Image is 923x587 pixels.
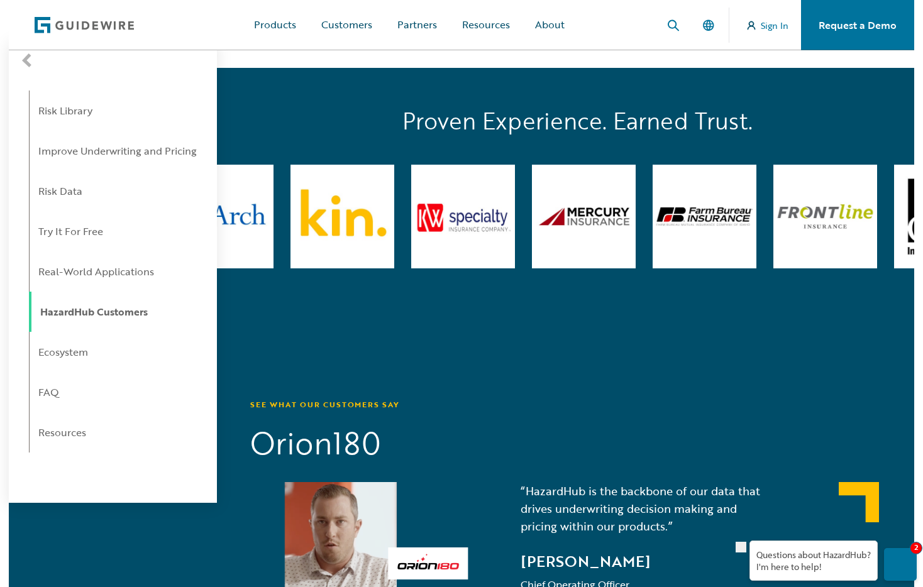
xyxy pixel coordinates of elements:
[38,339,206,365] a: Ecosystem
[250,399,879,409] h6: See What Our Customers Say
[668,518,673,534] span: ”
[38,379,206,405] a: FAQ
[521,483,760,534] span: HazardHub is the backbone of our data that drives underwriting decision making and pricing within...
[411,165,515,268] img: logo - KW Specialty Insurance Company
[521,550,771,572] p: [PERSON_NAME]
[170,165,274,268] img: logo - Arch
[38,218,206,244] a: Try It For Free
[703,19,714,31] img: language menu icon
[773,165,877,268] img: logo - Frontline Insurance
[9,40,49,80] img: Right Arrow
[38,419,206,446] a: Resources
[40,299,206,325] a: HazardHub Customers
[38,258,206,285] a: Real-World Applications
[521,483,526,499] span: “
[532,165,636,268] img: logo - Mercury Insurance
[38,138,206,164] a: Improve Underwriting and Pricing
[653,165,756,268] img: logo - Farm Bureau Insurance Idaho
[668,19,679,31] img: search icon
[38,178,206,204] a: Risk Data
[402,108,753,134] h3: Proven Experience. Earned Trust.
[34,17,135,33] img: Guidewire Logo
[250,424,617,462] h2: Orion180
[38,97,206,124] a: Risk Library
[290,165,394,268] img: logo - Kin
